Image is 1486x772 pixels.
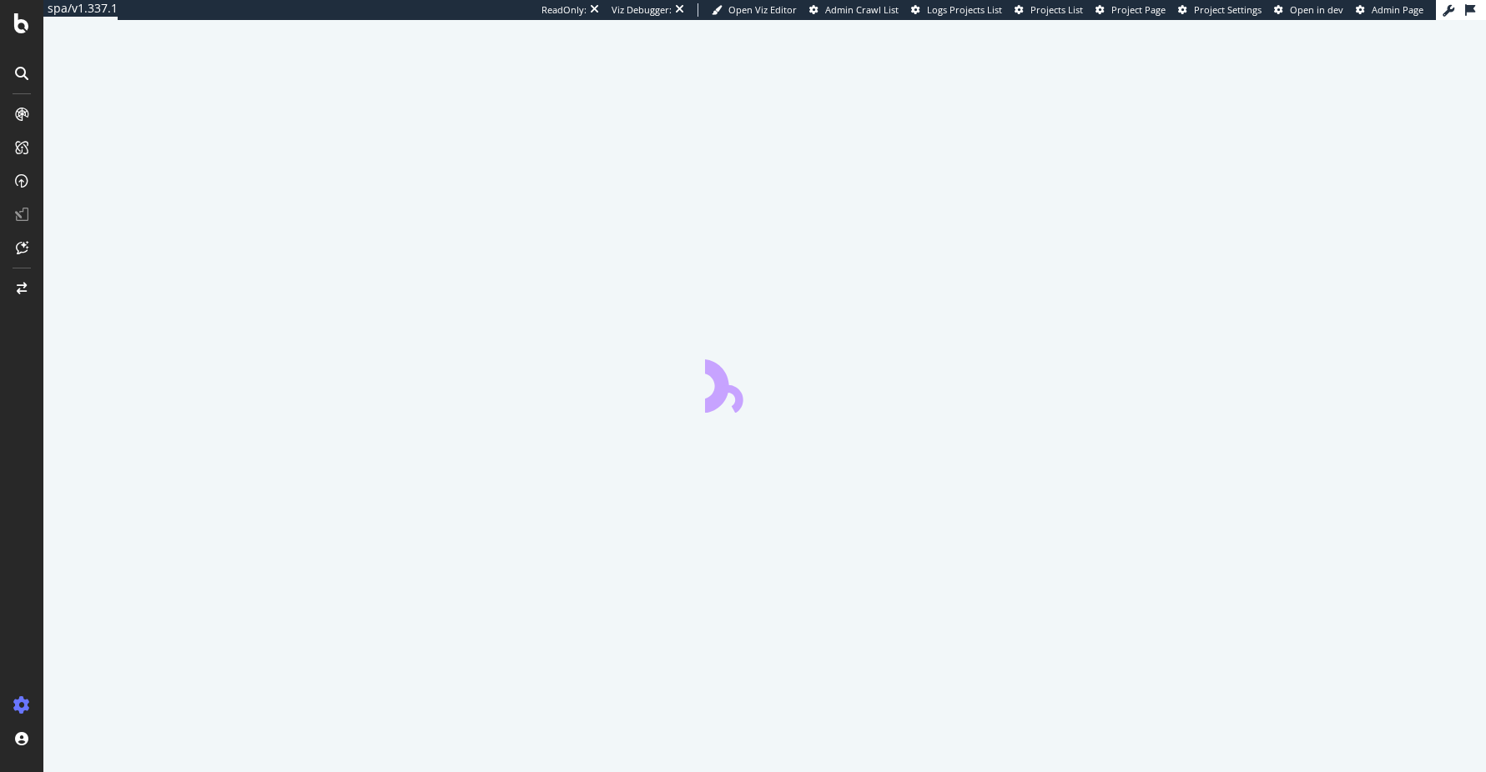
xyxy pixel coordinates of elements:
[712,3,797,17] a: Open Viz Editor
[1274,3,1343,17] a: Open in dev
[1096,3,1166,17] a: Project Page
[1290,3,1343,16] span: Open in dev
[1194,3,1262,16] span: Project Settings
[1111,3,1166,16] span: Project Page
[705,353,825,413] div: animation
[1372,3,1423,16] span: Admin Page
[911,3,1002,17] a: Logs Projects List
[728,3,797,16] span: Open Viz Editor
[809,3,899,17] a: Admin Crawl List
[1356,3,1423,17] a: Admin Page
[1015,3,1083,17] a: Projects List
[1030,3,1083,16] span: Projects List
[612,3,672,17] div: Viz Debugger:
[825,3,899,16] span: Admin Crawl List
[1178,3,1262,17] a: Project Settings
[542,3,587,17] div: ReadOnly:
[927,3,1002,16] span: Logs Projects List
